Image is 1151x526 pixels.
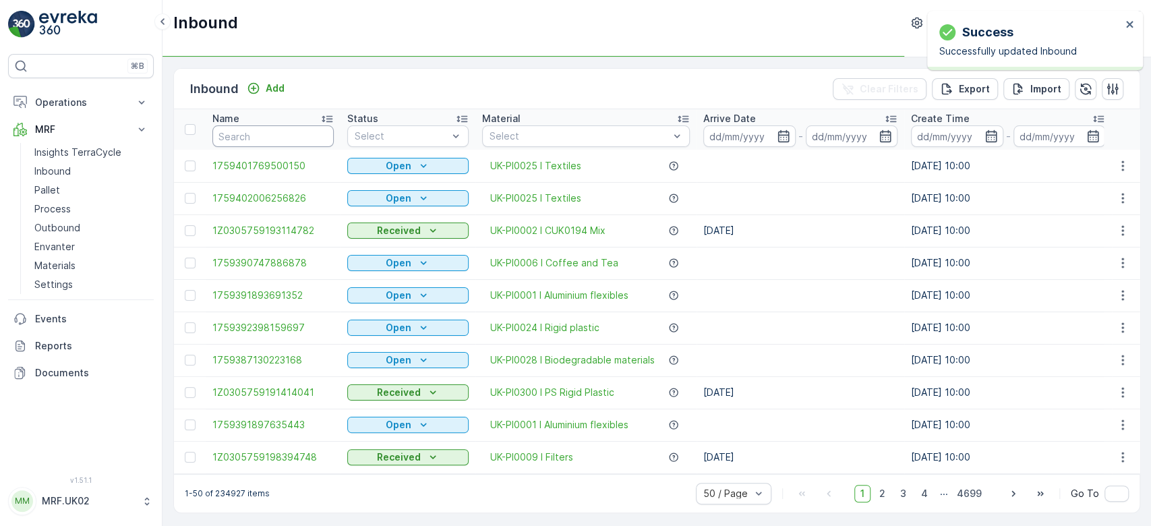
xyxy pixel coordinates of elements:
[377,386,421,399] p: Received
[490,159,581,173] span: UK-PI0025 I Textiles
[1013,125,1106,147] input: dd/mm/yyyy
[35,366,148,380] p: Documents
[490,450,573,464] a: UK-PI0009 I Filters
[940,485,948,502] p: ...
[490,192,581,205] a: UK-PI0025 I Textiles
[347,158,469,174] button: Open
[185,419,196,430] div: Toggle Row Selected
[951,485,988,502] span: 4699
[212,256,334,270] a: 1759390747886878
[185,225,196,236] div: Toggle Row Selected
[490,353,655,367] span: UK-PI0028 I Biodegradable materials
[490,129,669,143] p: Select
[34,278,73,291] p: Settings
[29,256,154,275] a: Materials
[377,224,421,237] p: Received
[386,192,411,205] p: Open
[212,192,334,205] a: 1759402006256826
[347,287,469,303] button: Open
[386,321,411,334] p: Open
[347,352,469,368] button: Open
[35,96,127,109] p: Operations
[490,224,606,237] span: UK-PI0002 I CUK0194 Mix
[904,214,1112,247] td: [DATE] 10:00
[8,305,154,332] a: Events
[904,344,1112,376] td: [DATE] 10:00
[35,123,127,136] p: MRF
[386,353,411,367] p: Open
[860,82,918,96] p: Clear Filters
[904,312,1112,344] td: [DATE] 10:00
[904,182,1112,214] td: [DATE] 10:00
[212,353,334,367] a: 1759387130223168
[29,162,154,181] a: Inbound
[35,339,148,353] p: Reports
[8,476,154,484] span: v 1.51.1
[212,224,334,237] span: 1Z0305759193114782
[355,129,448,143] p: Select
[347,417,469,433] button: Open
[8,487,154,515] button: MMMRF.UK02
[212,125,334,147] input: Search
[1125,19,1135,32] button: close
[29,143,154,162] a: Insights TerraCycle
[703,125,796,147] input: dd/mm/yyyy
[894,485,912,502] span: 3
[8,11,35,38] img: logo
[482,112,521,125] p: Material
[8,116,154,143] button: MRF
[212,418,334,432] span: 1759391897635443
[904,150,1112,182] td: [DATE] 10:00
[34,240,75,254] p: Envanter
[962,23,1013,42] p: Success
[1006,128,1011,144] p: -
[490,289,628,302] span: UK-PI0001 I Aluminium flexibles
[377,450,421,464] p: Received
[212,386,334,399] a: 1Z0305759191414041
[904,409,1112,441] td: [DATE] 10:00
[29,181,154,200] a: Pallet
[34,183,60,197] p: Pallet
[185,258,196,268] div: Toggle Row Selected
[11,490,33,512] div: MM
[212,289,334,302] a: 1759391893691352
[347,223,469,239] button: Received
[185,193,196,204] div: Toggle Row Selected
[959,82,990,96] p: Export
[347,255,469,271] button: Open
[873,485,891,502] span: 2
[29,275,154,294] a: Settings
[42,494,135,508] p: MRF.UK02
[703,112,756,125] p: Arrive Date
[212,450,334,464] span: 1Z0305759198394748
[190,80,239,98] p: Inbound
[697,441,904,473] td: [DATE]
[241,80,290,96] button: Add
[8,89,154,116] button: Operations
[1071,487,1099,500] span: Go To
[34,202,71,216] p: Process
[35,312,148,326] p: Events
[173,12,238,34] p: Inbound
[697,376,904,409] td: [DATE]
[490,256,618,270] a: UK-PI0006 I Coffee and Tea
[212,112,239,125] p: Name
[939,45,1121,58] p: Successfully updated Inbound
[490,386,614,399] a: UK-PI0300 I PS Rigid Plastic
[29,237,154,256] a: Envanter
[904,376,1112,409] td: [DATE] 10:00
[29,200,154,218] a: Process
[266,82,285,95] p: Add
[29,218,154,237] a: Outbound
[34,165,71,178] p: Inbound
[490,418,628,432] span: UK-PI0001 I Aluminium flexibles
